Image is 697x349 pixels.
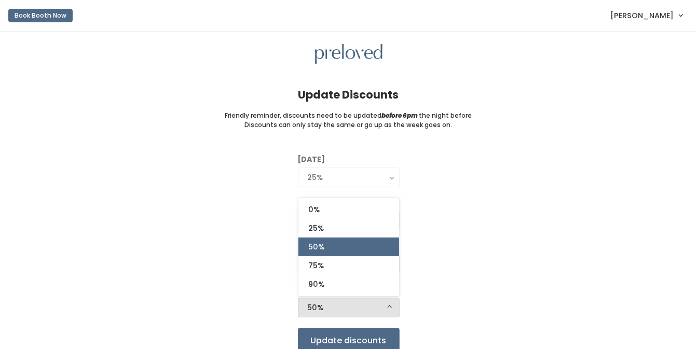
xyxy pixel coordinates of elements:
button: 50% [298,298,400,317]
span: [PERSON_NAME] [610,10,674,21]
a: [PERSON_NAME] [600,4,693,26]
button: 25% [298,167,400,187]
a: Book Booth Now [8,4,73,27]
img: preloved logo [315,44,382,64]
label: [DATE] [298,154,325,165]
span: 25% [309,222,324,234]
span: 75% [309,260,324,271]
i: before 6pm [382,111,418,120]
span: 90% [309,278,325,290]
span: 0% [309,204,320,215]
span: 50% [309,241,325,253]
div: 25% [308,172,390,183]
label: [DATE] [298,198,325,208]
div: 50% [308,302,390,313]
button: Book Booth Now [8,9,73,22]
small: Discounts can only stay the same or go up as the week goes on. [245,120,453,130]
small: Friendly reminder, discounts need to be updated the night before [225,111,472,120]
h4: Update Discounts [298,89,399,101]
